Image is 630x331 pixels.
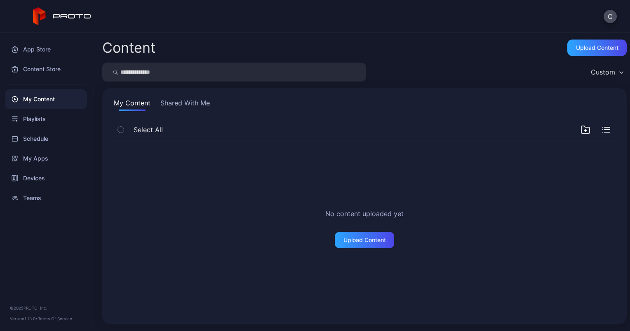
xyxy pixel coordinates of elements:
a: App Store [5,40,87,59]
h2: No content uploaded yet [325,209,404,219]
a: Terms Of Service [38,316,72,321]
span: Version 1.13.0 • [10,316,38,321]
a: Content Store [5,59,87,79]
a: Teams [5,188,87,208]
button: Upload Content [335,232,394,248]
button: C [604,10,617,23]
div: Upload Content [576,44,618,51]
button: Shared With Me [159,98,212,111]
a: My Content [5,89,87,109]
div: © 2025 PROTO, Inc. [10,305,82,311]
span: Select All [134,125,163,135]
a: Devices [5,168,87,188]
button: My Content [112,98,152,111]
a: Schedule [5,129,87,149]
div: Content [102,41,155,55]
a: My Apps [5,149,87,168]
button: Upload Content [567,40,627,56]
a: Playlists [5,109,87,129]
div: Custom [591,68,615,76]
div: Upload Content [343,237,386,243]
button: Custom [587,63,627,82]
